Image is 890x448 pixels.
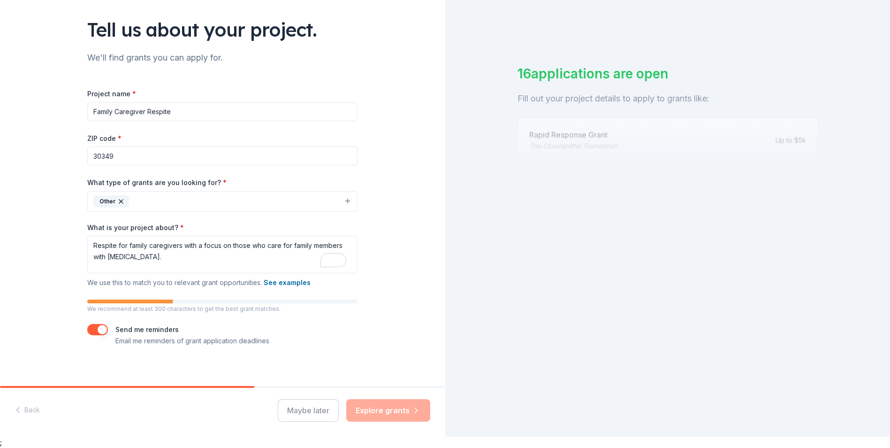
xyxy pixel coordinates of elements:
span: We use this to match you to relevant grant opportunities. [87,278,311,286]
button: Other [87,191,358,212]
textarea: To enrich screen reader interactions, please activate Accessibility in Grammarly extension settings [87,236,358,273]
input: 12345 (U.S. only) [87,147,358,165]
label: What is your project about? [87,223,184,232]
div: Tell us about your project. [87,16,358,43]
div: We'll find grants you can apply for. [87,50,358,65]
label: What type of grants are you looking for? [87,178,227,187]
p: Email me reminders of grant application deadlines [115,335,269,347]
div: 16 applications are open [517,64,818,84]
label: Send me reminders [115,325,179,333]
label: Project name [87,89,136,99]
p: We recommend at least 300 characters to get the best grant matches. [87,305,358,313]
button: See examples [264,277,311,288]
input: After school program [87,102,358,121]
label: ZIP code [87,134,122,143]
div: Other [93,195,129,208]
